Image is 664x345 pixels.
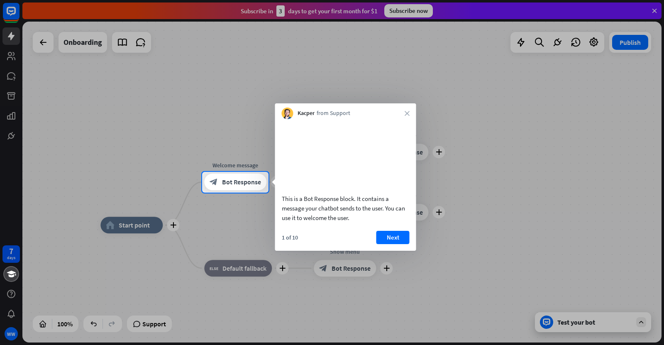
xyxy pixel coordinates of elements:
[7,3,32,28] button: Open LiveChat chat widget
[376,231,410,244] button: Next
[210,178,218,186] i: block_bot_response
[405,111,410,116] i: close
[282,194,410,223] div: This is a Bot Response block. It contains a message your chatbot sends to the user. You can use i...
[298,109,315,117] span: Kacper
[317,109,350,117] span: from Support
[282,234,298,241] div: 1 of 10
[222,178,261,186] span: Bot Response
